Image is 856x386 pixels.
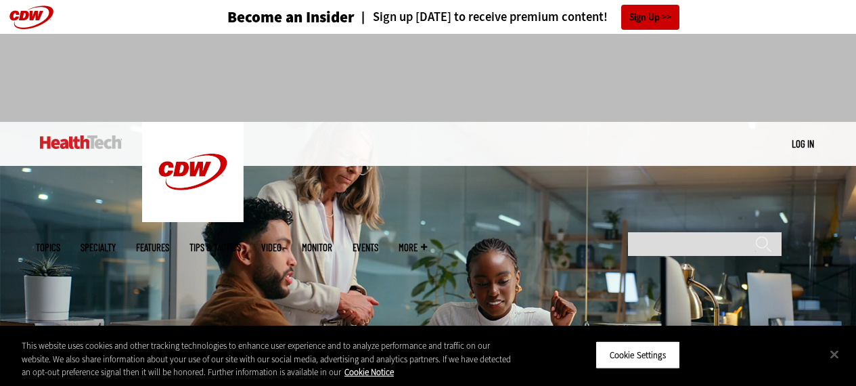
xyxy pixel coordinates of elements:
span: Topics [36,242,60,253]
div: User menu [792,137,814,151]
a: MonITor [302,242,332,253]
button: Cookie Settings [595,341,680,369]
span: Specialty [81,242,116,253]
iframe: advertisement [182,47,675,108]
a: Events [353,242,378,253]
div: This website uses cookies and other tracking technologies to enhance user experience and to analy... [22,339,514,379]
a: Video [261,242,281,253]
a: Sign up [DATE] to receive premium content! [355,11,608,24]
img: Home [142,122,244,222]
a: Become an Insider [177,9,355,25]
a: CDW [142,211,244,226]
a: More information about your privacy [344,366,394,378]
a: Tips & Tactics [189,242,241,253]
img: Home [40,135,122,149]
button: Close [819,339,849,369]
a: Sign Up [621,5,679,30]
a: Features [136,242,169,253]
a: Log in [792,137,814,150]
h3: Become an Insider [227,9,355,25]
span: More [399,242,427,253]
